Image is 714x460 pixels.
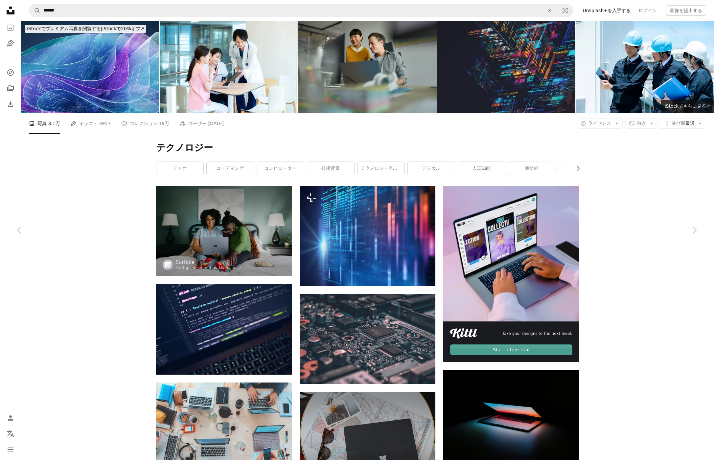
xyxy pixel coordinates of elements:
a: Unsplash+を入手する [579,5,634,16]
a: ログイン / 登録する [4,411,17,425]
a: 白いテーブルの上に置かれたノートパソコン [300,434,435,440]
button: ライセンス [577,118,623,129]
a: Take your designs to the next level.Start a free trial [443,186,579,362]
a: ラップトップを使ってベッドに座っている女性 [156,228,292,234]
button: 向き [625,118,657,129]
span: 並び順 [672,120,685,126]
a: 人工知能 [458,162,505,175]
a: ユーザー [DATE] [180,113,224,134]
img: Businessmen in work clothes having a meeting [576,21,714,113]
a: テック [156,162,203,175]
img: Surfaceのプロフィールを見る [163,260,173,270]
a: データ [559,162,606,175]
a: デジタルコード番号の抽象的な背景は、コーディング技術とプログラミング言語を表します。 [300,233,435,239]
a: ダウンロード履歴 [4,98,17,111]
a: iStockでプレミアム写真を閲覧する|iStockで20%オフ↗ [21,21,150,37]
h1: テクノロジー [156,142,579,154]
a: コーディング [207,162,254,175]
a: Surface [176,259,242,266]
button: ビジュアル検索 [557,4,573,17]
a: 次へ [675,199,714,262]
a: テクノロジーアブストラクト [357,162,404,175]
a: コレクション [4,82,17,95]
a: 通信網 [508,162,555,175]
a: コレクション 19万 [121,113,169,134]
button: リストを右にスクロールする [572,162,579,175]
img: 灰色のラップトップコンピュータの電源を入れました [156,284,292,374]
button: 言語 [4,427,17,440]
a: デジタル [408,162,455,175]
span: 19万 [159,120,169,127]
a: 技術背景 [307,162,354,175]
span: Take your designs to the next level. [502,331,572,337]
a: Laptops designed by Microsoft ↗ [176,266,242,270]
button: メニュー [4,443,17,456]
a: iStockでさらに見る↗ [661,100,714,113]
span: iStockでさらに見る ↗ [665,103,710,109]
img: ラップトップを使ってベッドに座っている女性 [156,186,292,276]
span: ライセンス [588,120,611,126]
img: Medical workers working in hospitals [160,21,298,113]
a: 写真 [4,21,17,34]
img: 黒色回路基板のマクロ撮影 [300,294,435,384]
img: file-1719664968387-83d5a3f4d758image [443,186,579,321]
a: 探す [4,66,17,79]
a: 黒色回路基板のマクロ撮影 [300,336,435,342]
span: [DATE] [208,120,224,127]
span: 最適 [672,120,695,127]
img: AIコーディングアシスタントインターフェースとVibeコーディングの美学 [21,21,159,113]
span: iStockでプレミアム写真を閲覧する | [27,26,102,31]
a: ログイン [634,5,661,16]
button: 並び順最適 [660,118,706,129]
button: 全てクリア [542,4,557,17]
span: 向き [637,120,646,126]
img: Happy web designers working on PC in the office. [298,21,436,113]
a: イラスト 3957 [71,113,111,134]
span: 3957 [99,120,111,127]
img: デジタルコード番号の抽象的な背景は、コーディング技術とプログラミング言語を表します。 [300,186,435,286]
button: 画像を提出する [666,5,706,16]
img: AI - 人工知能 - コンセプト CPU 量子コンピューティング。デジタル トランスフォーメーションとビッグ データ [437,21,575,113]
span: iStockで20%オフ ↗ [27,26,144,31]
form: サイト内でビジュアルを探す [29,4,573,17]
div: Start a free trial [450,344,572,355]
a: イラスト [4,37,17,50]
a: コンピューター [257,162,304,175]
img: file-1711049718225-ad48364186d3image [450,328,477,339]
a: 灰色のラップトップコンピュータの電源を入れました [156,326,292,332]
a: people sitting down near table with assorted laptop computers [156,425,292,430]
a: Surface 上の灰色と黒のノート PC [443,415,579,421]
button: Unsplashで検索する [29,4,40,17]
